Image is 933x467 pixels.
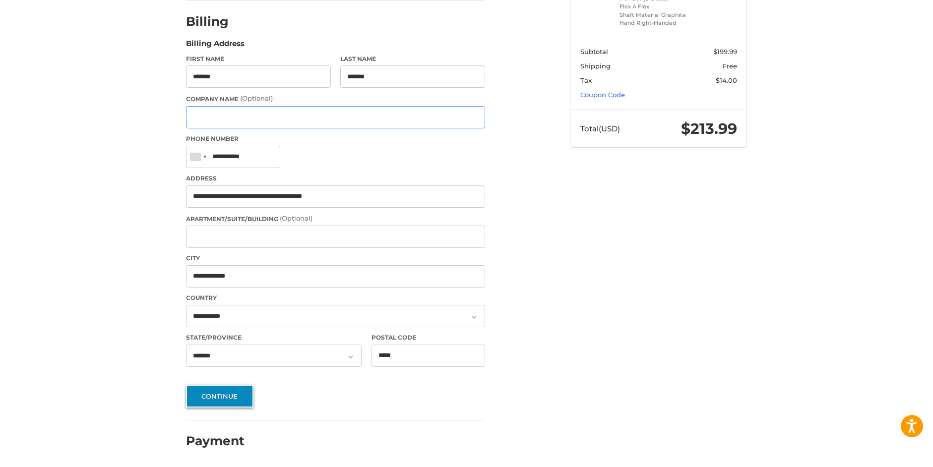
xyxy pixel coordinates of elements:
[620,19,695,27] li: Hand Right-Handed
[580,124,620,133] span: Total (USD)
[681,119,737,138] span: $213.99
[186,433,245,449] h2: Payment
[240,94,273,102] small: (Optional)
[186,254,485,263] label: City
[186,94,485,104] label: Company Name
[580,62,611,70] span: Shipping
[620,11,695,19] li: Shaft Material Graphite
[580,76,592,84] span: Tax
[186,38,245,54] legend: Billing Address
[280,214,312,222] small: (Optional)
[580,91,625,99] a: Coupon Code
[851,440,933,467] iframe: Google Customer Reviews
[713,48,737,56] span: $199.99
[186,14,244,29] h2: Billing
[580,48,608,56] span: Subtotal
[372,333,486,342] label: Postal Code
[186,55,331,63] label: First Name
[186,174,485,183] label: Address
[186,293,485,302] label: Country
[716,76,737,84] span: $14.00
[186,385,253,408] button: Continue
[723,62,737,70] span: Free
[340,55,485,63] label: Last Name
[620,2,695,11] li: Flex A Flex
[186,333,362,342] label: State/Province
[186,134,485,143] label: Phone Number
[186,214,485,224] label: Apartment/Suite/Building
